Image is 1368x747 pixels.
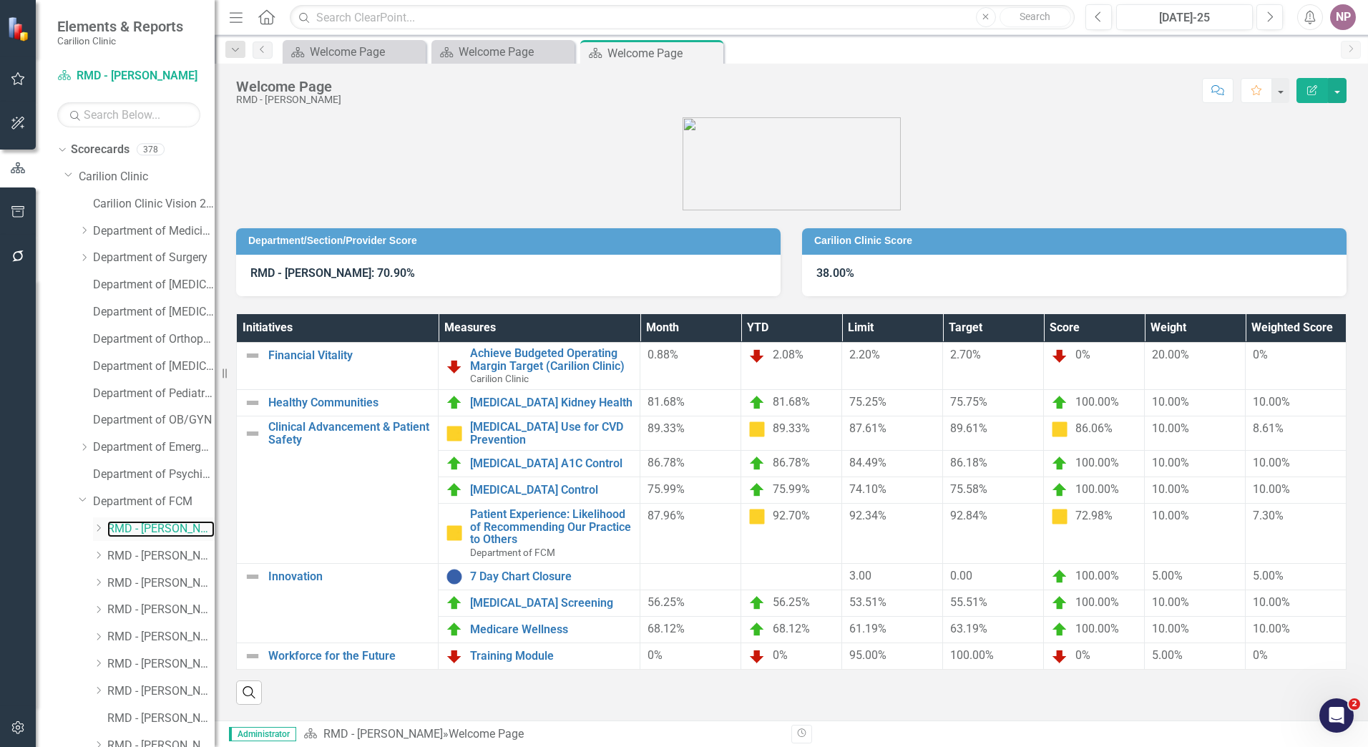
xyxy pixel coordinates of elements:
span: 10.00% [1253,622,1290,635]
a: 7 Day Chart Closure [470,570,632,583]
td: Double-Click to Edit Right Click for Context Menu [439,451,640,477]
img: On Target [446,455,463,472]
img: On Target [446,595,463,612]
span: 3.00 [849,569,871,582]
a: Welcome Page [435,43,571,61]
span: 0.88% [648,348,678,361]
span: 100.00% [1075,569,1119,582]
td: Double-Click to Edit Right Click for Context Menu [439,590,640,616]
td: Double-Click to Edit Right Click for Context Menu [237,416,439,564]
a: [MEDICAL_DATA] Kidney Health [470,396,632,409]
td: Double-Click to Edit Right Click for Context Menu [439,504,640,563]
a: [MEDICAL_DATA] Use for CVD Prevention [470,421,632,446]
img: Caution [446,524,463,542]
a: Clinical Advancement & Patient Safety [268,421,431,446]
span: 10.00% [1152,456,1189,469]
span: Search [1020,11,1050,22]
span: 86.78% [648,456,685,469]
img: On Target [1051,595,1068,612]
span: 0% [773,648,788,662]
img: On Target [1051,621,1068,638]
span: 63.19% [950,622,987,635]
span: 0% [1075,648,1090,662]
img: ClearPoint Strategy [7,16,32,41]
td: Double-Click to Edit Right Click for Context Menu [439,616,640,643]
img: On Target [446,394,463,411]
a: Department of [MEDICAL_DATA] [93,358,215,375]
span: 2.20% [849,348,880,361]
td: Double-Click to Edit Right Click for Context Menu [439,343,640,390]
h3: Department/Section/Provider Score [248,235,773,246]
span: 86.18% [950,456,987,469]
a: Department of Psychiatry [93,467,215,483]
img: Below Plan [446,648,463,665]
span: 10.00% [1152,482,1189,496]
img: Not Defined [244,568,261,585]
span: 68.12% [773,622,810,635]
td: Double-Click to Edit Right Click for Context Menu [237,390,439,416]
img: On Target [446,482,463,499]
span: 75.75% [950,395,987,409]
img: Below Plan [1051,347,1068,364]
span: 89.33% [773,421,810,435]
span: 10.00% [1152,395,1189,409]
a: Training Module [470,650,632,663]
img: On Target [748,455,766,472]
img: Not Defined [244,394,261,411]
td: Double-Click to Edit Right Click for Context Menu [439,643,640,669]
a: Department of [MEDICAL_DATA] Test [93,304,215,321]
span: 10.00% [1152,509,1189,522]
span: 10.00% [1152,622,1189,635]
a: RMD - [PERSON_NAME] [107,521,215,537]
a: RMD - [PERSON_NAME] [107,656,215,673]
img: On Target [748,482,766,499]
div: 378 [137,144,165,156]
span: 0.00 [950,569,972,582]
a: Department of OB/GYN [93,412,215,429]
strong: RMD - [PERSON_NAME]: 70.90% [250,266,415,280]
span: 100.00% [1075,622,1119,635]
span: 87.96% [648,509,685,522]
button: [DATE]-25 [1116,4,1253,30]
a: RMD - [PERSON_NAME] [57,68,200,84]
td: Double-Click to Edit Right Click for Context Menu [439,477,640,504]
a: Financial Vitality [268,349,431,362]
img: Caution [748,421,766,438]
td: Double-Click to Edit Right Click for Context Menu [237,343,439,390]
a: RMD - [PERSON_NAME] [107,683,215,700]
a: Department of Pediatrics [93,386,215,402]
span: 10.00% [1253,482,1290,496]
a: RMD - [PERSON_NAME] [323,727,443,741]
div: Welcome Page [459,43,571,61]
span: 75.99% [648,482,685,496]
img: carilion%20clinic%20logo%202.0.png [683,117,901,210]
small: Carilion Clinic [57,35,183,47]
img: Below Plan [1051,648,1068,665]
span: 20.00% [1152,348,1189,361]
img: Caution [748,508,766,525]
a: Department of Medicine [93,223,215,240]
span: 87.61% [849,421,886,435]
img: Not Defined [244,425,261,442]
a: Healthy Communities [268,396,431,409]
div: [DATE]-25 [1121,9,1248,26]
img: On Target [1051,568,1068,585]
span: 56.25% [773,595,810,609]
span: 2.08% [773,348,803,361]
span: 55.51% [950,595,987,609]
a: Carilion Clinic Vision 2025 Scorecard [93,196,215,213]
span: 5.00% [1152,648,1183,662]
div: Welcome Page [607,44,720,62]
td: Double-Click to Edit Right Click for Context Menu [237,563,439,643]
span: 0% [1253,348,1268,361]
img: Caution [1051,508,1068,525]
a: RMD - [PERSON_NAME] [107,629,215,645]
a: [MEDICAL_DATA] A1C Control [470,457,632,470]
input: Search ClearPoint... [290,5,1075,30]
span: 92.34% [849,509,886,522]
span: 0% [1075,348,1090,361]
img: On Target [1051,482,1068,499]
div: Welcome Page [310,43,422,61]
span: 68.12% [648,622,685,635]
span: 75.99% [773,482,810,496]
